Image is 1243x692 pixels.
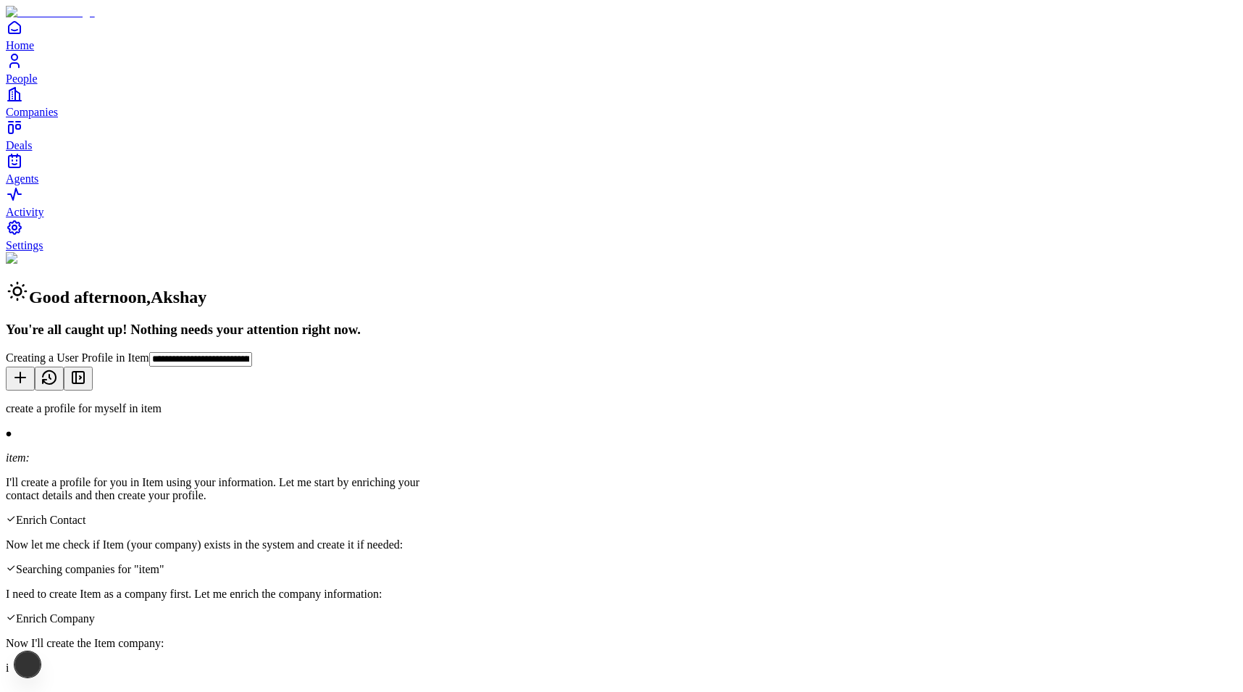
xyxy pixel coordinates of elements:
[6,588,433,601] p: I need to create Item as a company first. Let me enrich the company information:
[6,476,433,502] p: I'll create a profile for you in Item using your information. Let me start by enriching your cont...
[6,612,433,625] div: Enrich Company
[6,252,74,265] img: Background
[6,185,1237,218] a: Activity
[6,563,433,576] div: Searching companies for "item"
[6,119,1237,151] a: Deals
[6,239,43,251] span: Settings
[6,662,433,675] div: i
[6,514,433,527] div: Enrich Contact
[6,367,35,391] button: New conversation
[6,351,149,364] span: Creating a User Profile in Item
[6,86,1237,118] a: Companies
[6,39,34,51] span: Home
[6,219,1237,251] a: Settings
[6,280,1237,307] h2: Good afternoon , Akshay
[6,402,433,415] p: create a profile for myself in item
[6,19,1237,51] a: Home
[6,206,43,218] span: Activity
[6,538,433,551] p: Now let me check if Item (your company) exists in the system and create it if needed:
[6,637,433,650] p: Now I'll create the Item company:
[6,322,1237,338] h3: You're all caught up! Nothing needs your attention right now.
[6,451,30,464] i: item:
[6,152,1237,185] a: Agents
[64,367,93,391] button: Toggle sidebar
[35,367,64,391] button: View history
[6,172,38,185] span: Agents
[6,6,95,19] img: Item Brain Logo
[6,52,1237,85] a: People
[6,72,38,85] span: People
[6,106,58,118] span: Companies
[6,139,32,151] span: Deals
